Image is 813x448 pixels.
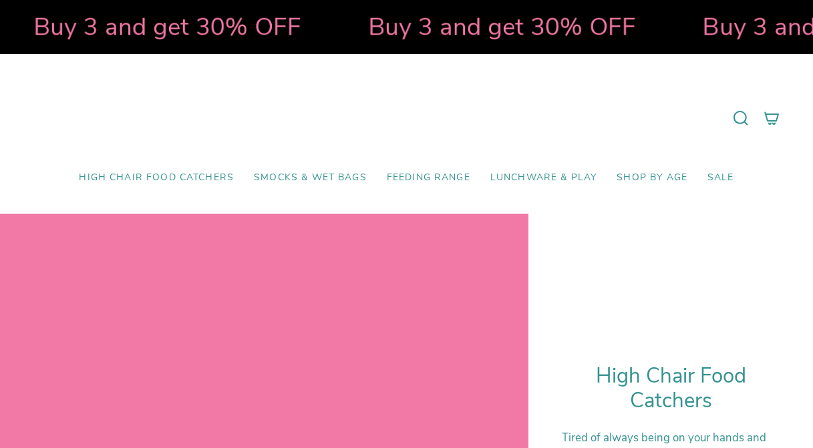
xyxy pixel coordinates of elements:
[244,162,377,194] a: Smocks & Wet Bags
[490,172,597,184] span: Lunchware & Play
[480,162,607,194] a: Lunchware & Play
[607,162,697,194] a: Shop by Age
[254,172,367,184] span: Smocks & Wet Bags
[697,162,744,194] a: SALE
[79,172,234,184] span: High Chair Food Catchers
[286,10,554,43] strong: Buy 3 and get 30% OFF
[291,74,522,162] a: Mumma’s Little Helpers
[562,364,780,414] h1: High Chair Food Catchers
[69,162,244,194] a: High Chair Food Catchers
[377,162,480,194] a: Feeding Range
[617,172,687,184] span: Shop by Age
[707,172,734,184] span: SALE
[387,172,470,184] span: Feeding Range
